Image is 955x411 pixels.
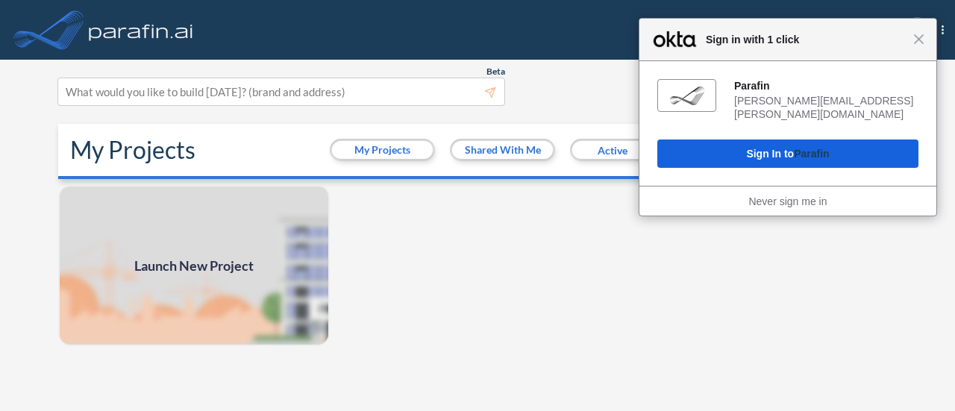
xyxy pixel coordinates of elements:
[58,185,330,346] img: add
[797,17,944,43] div: Best Western
[913,34,924,45] span: Close
[58,185,330,346] a: Launch New Project
[452,141,553,159] button: Shared With Me
[666,83,708,109] img: fs0squbxzsewlA9M24x7
[570,139,654,161] div: Active
[698,31,913,48] span: Sign in with 1 click
[332,141,433,159] button: My Projects
[134,256,254,276] span: Launch New Project
[657,139,918,168] button: Sign In toParafin
[70,136,195,164] h2: My Projects
[748,195,827,207] a: Never sign me in
[794,148,829,160] span: Parafin
[86,15,196,45] img: logo
[486,66,505,78] span: Beta
[734,94,918,121] div: [PERSON_NAME][EMAIL_ADDRESS][PERSON_NAME][DOMAIN_NAME]
[734,79,918,92] div: Parafin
